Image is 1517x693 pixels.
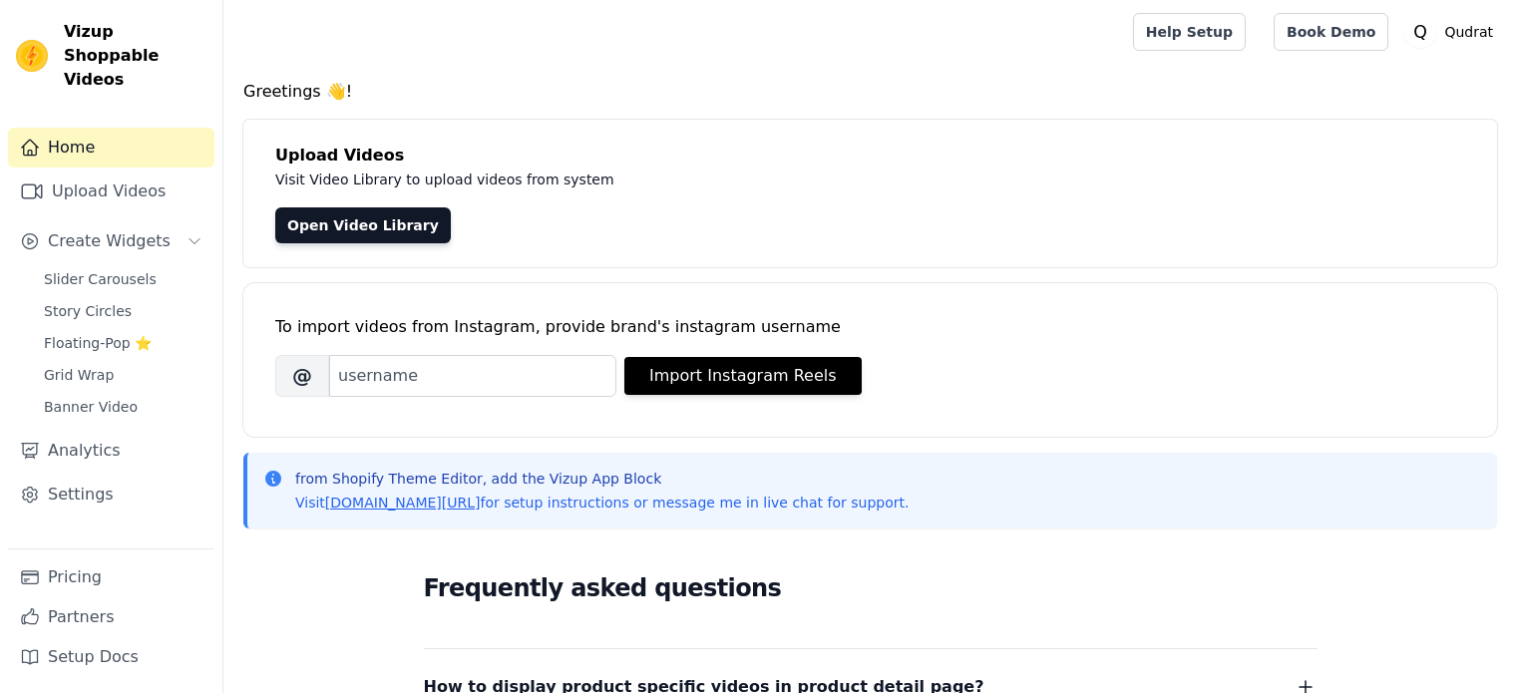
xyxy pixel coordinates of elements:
[8,637,214,677] a: Setup Docs
[48,229,171,253] span: Create Widgets
[32,361,214,389] a: Grid Wrap
[424,568,1318,608] h2: Frequently asked questions
[44,269,157,289] span: Slider Carousels
[44,301,132,321] span: Story Circles
[32,265,214,293] a: Slider Carousels
[295,469,909,489] p: from Shopify Theme Editor, add the Vizup App Block
[1404,14,1501,50] button: Q Qudrat
[1436,14,1501,50] p: Qudrat
[8,128,214,168] a: Home
[16,40,48,72] img: Vizup
[32,393,214,421] a: Banner Video
[295,493,909,513] p: Visit for setup instructions or message me in live chat for support.
[32,297,214,325] a: Story Circles
[243,80,1497,104] h4: Greetings 👋!
[8,431,214,471] a: Analytics
[275,207,451,243] a: Open Video Library
[8,221,214,261] button: Create Widgets
[1274,13,1388,51] a: Book Demo
[275,315,1465,339] div: To import videos from Instagram, provide brand's instagram username
[329,355,616,397] input: username
[32,329,214,357] a: Floating-Pop ⭐
[64,20,206,92] span: Vizup Shoppable Videos
[325,495,481,511] a: [DOMAIN_NAME][URL]
[8,557,214,597] a: Pricing
[624,357,862,395] button: Import Instagram Reels
[8,597,214,637] a: Partners
[8,172,214,211] a: Upload Videos
[1133,13,1246,51] a: Help Setup
[8,475,214,515] a: Settings
[275,144,1465,168] h4: Upload Videos
[1414,22,1428,42] text: Q
[275,355,329,397] span: @
[44,365,114,385] span: Grid Wrap
[275,168,1169,191] p: Visit Video Library to upload videos from system
[44,333,152,353] span: Floating-Pop ⭐
[44,397,138,417] span: Banner Video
